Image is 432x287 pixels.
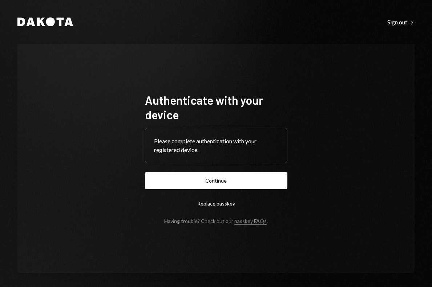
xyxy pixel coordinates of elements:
[145,172,287,189] button: Continue
[164,218,268,224] div: Having trouble? Check out our .
[154,137,278,154] div: Please complete authentication with your registered device.
[387,18,415,26] a: Sign out
[387,19,415,26] div: Sign out
[234,218,267,225] a: passkey FAQs
[145,195,287,212] button: Replace passkey
[145,93,287,122] h1: Authenticate with your device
